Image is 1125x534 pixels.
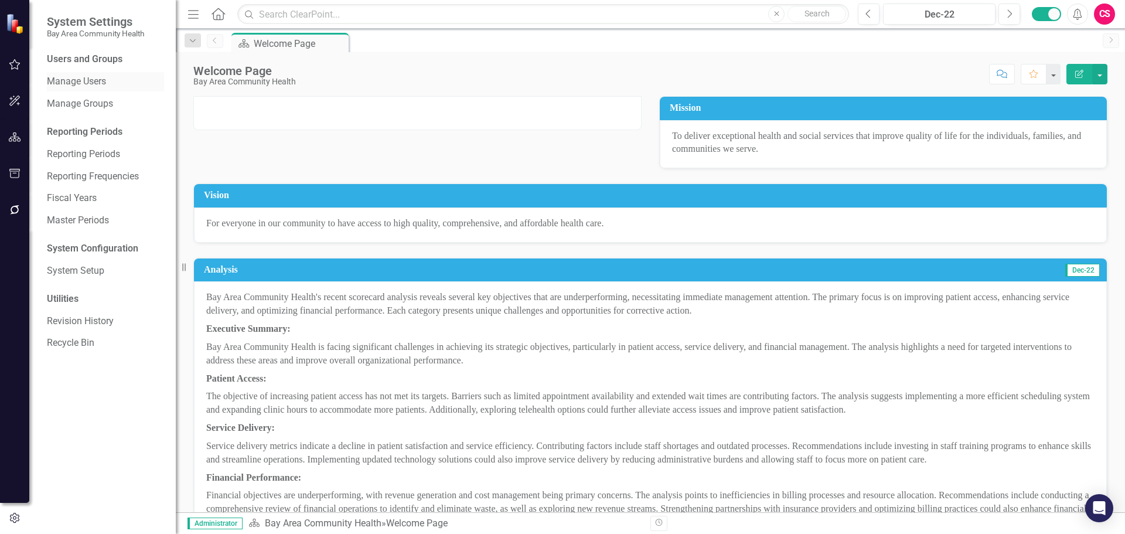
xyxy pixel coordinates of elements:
[265,518,381,529] a: Bay Area Community Health
[237,4,849,25] input: Search ClearPoint...
[787,6,846,22] button: Search
[1094,4,1115,25] button: CS
[206,387,1095,419] p: The objective of increasing patient access has not met its targets. Barriers such as limited appo...
[670,103,1101,113] h3: Mission
[47,292,164,306] div: Utilities
[206,373,267,383] strong: Patient Access:
[254,36,346,51] div: Welcome Page
[887,8,991,22] div: Dec-22
[206,338,1095,370] p: Bay Area Community Health is facing significant challenges in achieving its strategic objectives,...
[47,242,164,256] div: System Configuration
[1085,494,1113,522] div: Open Intercom Messenger
[47,53,164,66] div: Users and Groups
[672,130,1095,157] p: To deliver exceptional health and social services that improve quality of life for the individual...
[47,97,164,111] a: Manage Groups
[47,148,164,161] a: Reporting Periods
[248,517,642,530] div: »
[883,4,996,25] button: Dec-22
[1065,264,1100,277] span: Dec-22
[193,77,296,86] div: Bay Area Community Health
[47,75,164,89] a: Manage Users
[47,192,164,205] a: Fiscal Years
[206,472,301,482] strong: Financial Performance:
[206,324,291,334] strong: Executive Summary:
[187,518,243,529] span: Administrator
[204,264,640,275] h3: Analysis
[47,29,144,38] small: Bay Area Community Health
[206,437,1095,469] p: Service delivery metrics indicate a decline in patient satisfaction and service efficiency. Contr...
[804,9,830,18] span: Search
[6,13,26,34] img: ClearPoint Strategy
[47,315,164,328] a: Revision History
[47,15,144,29] span: System Settings
[206,217,1095,230] p: For everyone in our community to have access to high quality, comprehensive, and affordable healt...
[47,214,164,227] a: Master Periods
[206,423,275,433] strong: Service Delivery:
[47,125,164,139] div: Reporting Periods
[47,336,164,350] a: Recycle Bin
[47,264,164,278] a: System Setup
[206,487,1095,532] p: Financial objectives are underperforming, with revenue generation and cost management being prima...
[386,518,448,529] div: Welcome Page
[193,64,296,77] div: Welcome Page
[204,190,1101,200] h3: Vision
[47,170,164,183] a: Reporting Frequencies
[206,291,1095,320] p: Bay Area Community Health's recent scorecard analysis reveals several key objectives that are und...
